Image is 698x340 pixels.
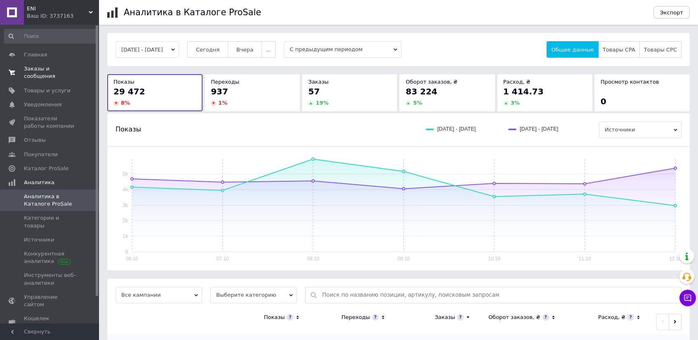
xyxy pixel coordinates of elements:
[669,256,681,262] text: 12.10
[24,272,76,286] span: Инструменты веб-аналитики
[125,249,128,255] text: 0
[123,218,128,223] text: 2k
[211,79,239,85] span: Переходы
[435,314,455,321] div: Заказы
[266,47,271,53] span: ...
[24,87,71,94] span: Товары и услуги
[551,47,594,53] span: Общие данные
[413,100,422,106] span: 5 %
[578,256,591,262] text: 11.10
[228,41,262,58] button: Вчера
[24,115,76,130] span: Показатели работы компании
[126,256,138,262] text: 06.10
[24,151,58,158] span: Покупатели
[262,41,276,58] button: ...
[123,171,128,177] text: 5k
[116,41,179,58] button: [DATE] - [DATE]
[123,202,128,208] text: 3k
[308,87,320,96] span: 57
[24,165,68,172] span: Каталог ProSale
[116,287,202,303] span: Все кампании
[24,250,76,265] span: Конкурентная аналитика
[24,101,61,108] span: Уведомления
[603,47,635,53] span: Товары CPA
[236,47,253,53] span: Вчера
[316,100,328,106] span: 19 %
[511,100,520,106] span: 3 %
[503,87,544,96] span: 1 414.73
[679,290,696,306] button: Чат с покупателем
[284,41,401,58] span: С предыдущим периодом
[113,87,145,96] span: 29 472
[24,193,76,208] span: Аналитика в Каталоге ProSale
[123,187,128,192] text: 4k
[342,314,370,321] div: Переходы
[24,51,47,59] span: Главная
[406,79,457,85] span: Оборот заказов, ₴
[503,79,531,85] span: Расход, ₴
[660,9,683,16] span: Экспорт
[644,47,677,53] span: Товары CPC
[210,287,297,303] span: Выберите категорию
[187,41,228,58] button: Сегодня
[653,6,690,19] button: Экспорт
[598,314,625,321] div: Расход, ₴
[601,79,659,85] span: Просмотр контактов
[547,41,598,58] button: Общие данные
[218,100,227,106] span: 1 %
[196,47,219,53] span: Сегодня
[598,41,640,58] button: Товары CPA
[24,136,46,144] span: Отзывы
[4,29,97,44] input: Поиск
[599,122,681,138] span: Источники
[24,214,76,229] span: Категории и товары
[24,293,76,308] span: Управление сайтом
[24,65,76,80] span: Заказы и сообщения
[264,314,285,321] div: Показы
[322,287,677,303] input: Поиск по названию позиции, артикулу, поисковым запросам
[124,7,261,17] h1: Аналитика в Каталоге ProSale
[216,256,229,262] text: 07.10
[24,179,54,186] span: Аналитика
[307,256,319,262] text: 08.10
[601,96,606,106] span: 0
[211,87,228,96] span: 937
[123,233,128,239] text: 1k
[121,100,130,106] span: 8 %
[24,236,54,244] span: Источники
[639,41,681,58] button: Товары CPC
[27,12,99,20] div: Ваш ID: 3737163
[24,315,76,330] span: Кошелек компании
[406,87,437,96] span: 83 224
[308,79,328,85] span: Заказы
[397,256,410,262] text: 09.10
[488,314,540,321] div: Оборот заказов, ₴
[27,5,89,12] span: ENI
[116,125,141,134] span: Показы
[113,79,134,85] span: Показы
[488,256,500,262] text: 10.10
